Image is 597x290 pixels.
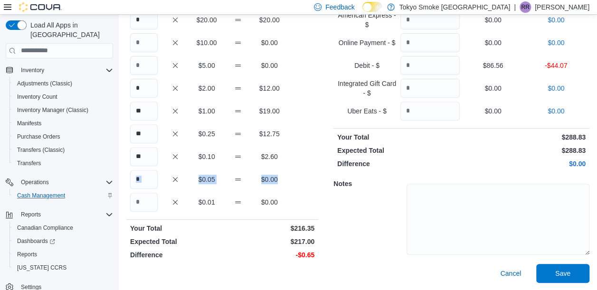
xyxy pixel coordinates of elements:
p: -$0.65 [224,250,314,260]
a: Purchase Orders [13,131,64,142]
span: Reports [13,249,113,260]
p: $217.00 [224,237,314,246]
input: Quantity [400,79,460,98]
p: American Express - $ [337,10,397,29]
a: Transfers (Classic) [13,144,68,156]
button: Adjustments (Classic) [9,77,117,90]
span: Reports [21,211,41,218]
span: RR [521,1,529,13]
span: Reports [17,209,113,220]
p: $0.00 [464,15,523,25]
input: Quantity [400,56,460,75]
p: Difference [130,250,220,260]
h5: Notes [333,174,405,193]
span: Inventory [21,66,44,74]
a: Transfers [13,158,45,169]
p: $0.00 [256,38,283,47]
a: Adjustments (Classic) [13,78,76,89]
button: Cancel [496,264,525,283]
input: Quantity [130,147,158,166]
span: Manifests [17,120,41,127]
input: Quantity [130,102,158,121]
input: Quantity [130,79,158,98]
p: $0.00 [526,15,586,25]
span: Transfers [13,158,113,169]
p: $0.10 [193,152,220,161]
button: Canadian Compliance [9,221,117,234]
p: Debit - $ [337,61,397,70]
p: $288.83 [464,146,586,155]
a: Inventory Count [13,91,61,103]
input: Quantity [130,56,158,75]
p: $0.00 [464,106,523,116]
p: $10.00 [193,38,220,47]
p: Online Payment - $ [337,38,397,47]
span: [US_STATE] CCRS [17,264,66,271]
span: Operations [17,177,113,188]
p: $1.00 [193,106,220,116]
span: Manifests [13,118,113,129]
p: $12.00 [256,84,283,93]
p: $0.05 [193,175,220,184]
span: Load All Apps in [GEOGRAPHIC_DATA] [27,20,113,39]
button: Transfers [9,157,117,170]
button: [US_STATE] CCRS [9,261,117,274]
p: $0.00 [256,197,283,207]
p: [PERSON_NAME] [535,1,589,13]
input: Quantity [130,193,158,212]
input: Quantity [400,10,460,29]
span: Inventory Manager (Classic) [17,106,88,114]
span: Inventory [17,65,113,76]
span: Canadian Compliance [17,224,73,232]
p: $288.83 [464,132,586,142]
span: Feedback [325,2,354,12]
p: $0.00 [256,175,283,184]
span: Inventory Manager (Classic) [13,104,113,116]
a: Inventory Manager (Classic) [13,104,92,116]
span: Adjustments (Classic) [17,80,72,87]
a: Cash Management [13,190,69,201]
a: Reports [13,249,41,260]
button: Reports [17,209,45,220]
button: Operations [2,176,117,189]
p: $2.60 [256,152,283,161]
a: Dashboards [13,235,59,247]
p: Tokyo Smoke [GEOGRAPHIC_DATA] [399,1,511,13]
button: Manifests [9,117,117,130]
p: $2.00 [193,84,220,93]
p: Difference [337,159,459,168]
span: Inventory Count [17,93,57,101]
span: Washington CCRS [13,262,113,273]
button: Inventory [17,65,48,76]
span: Dashboards [17,237,55,245]
p: Your Total [130,224,220,233]
p: $0.25 [193,129,220,139]
span: Canadian Compliance [13,222,113,234]
p: $0.00 [256,61,283,70]
p: Integrated Gift Card - $ [337,79,397,98]
div: Ryan Ridsdale [520,1,531,13]
input: Quantity [130,170,158,189]
span: Reports [17,251,37,258]
span: Operations [21,178,49,186]
p: $0.00 [526,84,586,93]
p: Uber Eats - $ [337,106,397,116]
p: $12.75 [256,129,283,139]
button: Transfers (Classic) [9,143,117,157]
p: | [514,1,516,13]
p: $20.00 [193,15,220,25]
span: Transfers [17,159,41,167]
p: -$44.07 [526,61,586,70]
p: $19.00 [256,106,283,116]
p: $0.00 [526,106,586,116]
a: Manifests [13,118,45,129]
span: Adjustments (Classic) [13,78,113,89]
button: Reports [2,208,117,221]
button: Inventory Count [9,90,117,103]
a: Canadian Compliance [13,222,77,234]
a: [US_STATE] CCRS [13,262,70,273]
span: Inventory Count [13,91,113,103]
input: Dark Mode [362,2,382,12]
button: Cash Management [9,189,117,202]
button: Inventory Manager (Classic) [9,103,117,117]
